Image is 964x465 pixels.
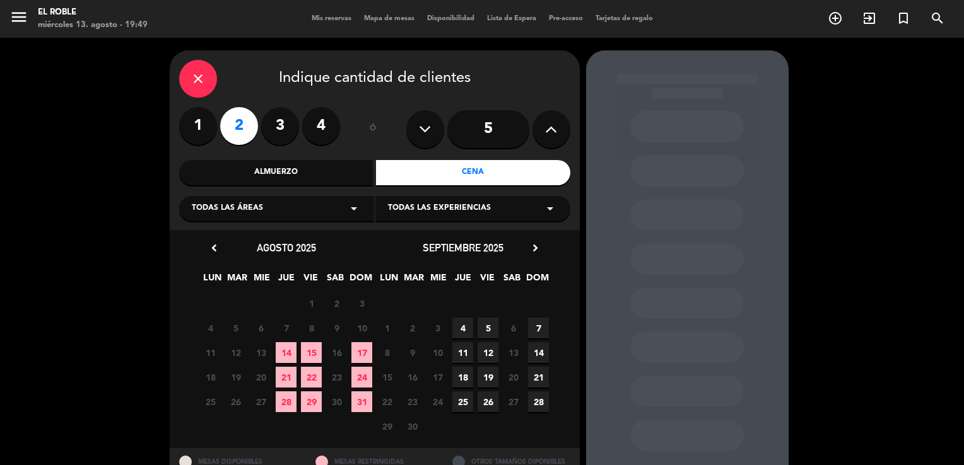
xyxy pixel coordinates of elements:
span: 13 [503,342,524,363]
div: ó [353,107,394,151]
span: 14 [528,342,549,363]
label: 3 [261,107,299,145]
span: Todas las áreas [192,202,263,215]
span: SAB [325,270,346,291]
span: 8 [377,342,397,363]
i: menu [9,8,28,26]
span: 19 [478,367,498,387]
span: 12 [478,342,498,363]
span: 12 [225,342,246,363]
i: close [191,71,206,86]
button: menu [9,8,28,31]
span: 25 [200,391,221,412]
span: 27 [503,391,524,412]
span: MIE [428,270,449,291]
span: 10 [427,342,448,363]
span: 9 [326,318,347,338]
span: Lista de Espera [481,15,543,22]
span: Disponibilidad [421,15,481,22]
div: El Roble [38,6,148,19]
span: 18 [452,367,473,387]
span: 3 [351,293,372,314]
div: Almuerzo [179,160,373,185]
span: JUE [452,270,473,291]
span: 7 [528,318,549,338]
span: 22 [301,367,322,387]
i: arrow_drop_down [543,201,558,216]
div: miércoles 13. agosto - 19:49 [38,19,148,32]
span: 25 [452,391,473,412]
span: MAR [226,270,247,291]
i: turned_in_not [896,11,911,26]
span: DOM [350,270,370,291]
i: add_circle_outline [828,11,843,26]
span: Mapa de mesas [358,15,421,22]
span: 23 [402,391,423,412]
span: 21 [276,367,297,387]
span: 26 [225,391,246,412]
span: 14 [276,342,297,363]
span: 11 [200,342,221,363]
span: 5 [225,318,246,338]
span: 2 [402,318,423,338]
span: LUN [379,270,399,291]
span: SAB [502,270,522,291]
span: 6 [503,318,524,338]
span: septiembre 2025 [423,241,503,254]
span: agosto 2025 [257,241,316,254]
span: 11 [452,342,473,363]
span: 16 [402,367,423,387]
span: Todas las experiencias [388,202,491,215]
i: search [930,11,945,26]
span: 16 [326,342,347,363]
span: 10 [351,318,372,338]
i: exit_to_app [862,11,877,26]
span: 28 [276,391,297,412]
span: 17 [351,342,372,363]
span: 20 [250,367,271,387]
span: 21 [528,367,549,387]
span: 5 [478,318,498,338]
span: 24 [427,391,448,412]
span: DOM [526,270,547,291]
span: 30 [326,391,347,412]
span: 6 [250,318,271,338]
span: 31 [351,391,372,412]
span: 27 [250,391,271,412]
span: 13 [250,342,271,363]
span: Tarjetas de regalo [589,15,659,22]
span: VIE [477,270,498,291]
span: 26 [478,391,498,412]
span: 22 [377,391,397,412]
span: 3 [427,318,448,338]
span: 29 [301,391,322,412]
span: 15 [301,342,322,363]
span: JUE [276,270,297,291]
span: 1 [301,293,322,314]
i: arrow_drop_down [346,201,361,216]
span: Pre-acceso [543,15,589,22]
i: chevron_right [529,241,542,255]
span: 30 [402,416,423,437]
label: 4 [302,107,340,145]
span: 4 [200,318,221,338]
span: 15 [377,367,397,387]
span: MIE [251,270,272,291]
span: 8 [301,318,322,338]
span: 4 [452,318,473,338]
span: 24 [351,367,372,387]
span: 1 [377,318,397,338]
span: 17 [427,367,448,387]
label: 1 [179,107,217,145]
span: 20 [503,367,524,387]
span: 19 [225,367,246,387]
span: Mis reservas [305,15,358,22]
div: Cena [376,160,570,185]
span: 29 [377,416,397,437]
span: 18 [200,367,221,387]
span: 23 [326,367,347,387]
span: 2 [326,293,347,314]
span: LUN [202,270,223,291]
i: chevron_left [208,241,221,255]
div: Indique cantidad de clientes [179,60,570,98]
